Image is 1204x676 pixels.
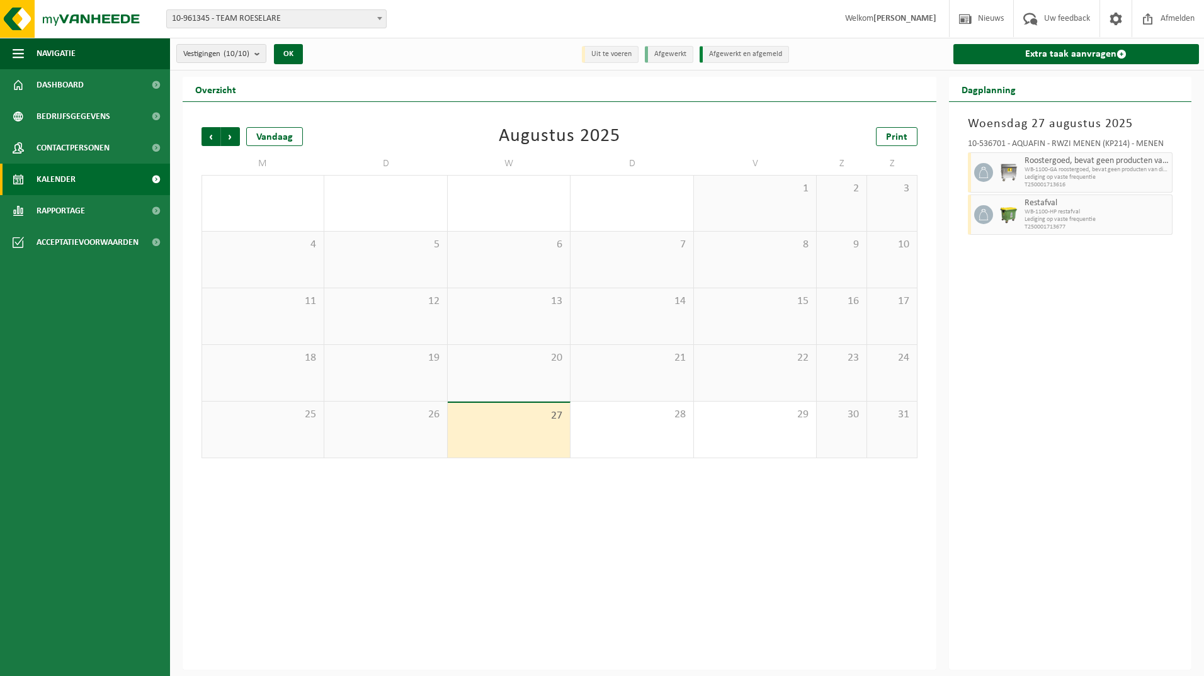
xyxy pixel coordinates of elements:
[208,238,317,252] span: 4
[873,295,911,308] span: 17
[700,408,810,422] span: 29
[1025,181,1169,189] span: T250001713616
[167,10,386,28] span: 10-961345 - TEAM ROESELARE
[224,50,249,58] count: (10/10)
[873,182,911,196] span: 3
[274,44,303,64] button: OK
[700,351,810,365] span: 22
[886,132,907,142] span: Print
[202,152,324,175] td: M
[1025,156,1169,166] span: Roostergoed, bevat geen producten van dierlijke oorsprong
[183,45,249,64] span: Vestigingen
[700,182,810,196] span: 1
[1025,166,1169,174] span: WB-1100-GA roostergoed, bevat geen producten van dierlijke o
[577,295,686,308] span: 14
[448,152,571,175] td: W
[454,409,564,423] span: 27
[208,295,317,308] span: 11
[208,408,317,422] span: 25
[823,238,860,252] span: 9
[645,46,693,63] li: Afgewerkt
[37,69,84,101] span: Dashboard
[949,77,1028,101] h2: Dagplanning
[823,295,860,308] span: 16
[873,238,911,252] span: 10
[37,38,76,69] span: Navigatie
[499,127,620,146] div: Augustus 2025
[968,115,1173,133] h3: Woensdag 27 augustus 2025
[700,46,789,63] li: Afgewerkt en afgemeld
[968,140,1173,152] div: 10-536701 - AQUAFIN - RWZI MENEN (KP214) - MENEN
[577,408,686,422] span: 28
[331,295,440,308] span: 12
[331,351,440,365] span: 19
[166,9,387,28] span: 10-961345 - TEAM ROESELARE
[823,182,860,196] span: 2
[37,227,139,258] span: Acceptatievoorwaarden
[873,408,911,422] span: 31
[37,101,110,132] span: Bedrijfsgegevens
[454,351,564,365] span: 20
[700,238,810,252] span: 8
[1025,198,1169,208] span: Restafval
[246,127,303,146] div: Vandaag
[37,164,76,195] span: Kalender
[823,351,860,365] span: 23
[331,238,440,252] span: 5
[1025,216,1169,223] span: Lediging op vaste frequentie
[953,44,1200,64] a: Extra taak aanvragen
[700,295,810,308] span: 15
[324,152,447,175] td: D
[37,195,85,227] span: Rapportage
[999,205,1018,224] img: WB-1100-HPE-GN-51
[1025,174,1169,181] span: Lediging op vaste frequentie
[221,127,240,146] span: Volgende
[208,351,317,365] span: 18
[577,351,686,365] span: 21
[817,152,867,175] td: Z
[1025,208,1169,216] span: WB-1100-HP restafval
[331,408,440,422] span: 26
[999,163,1018,182] img: WB-1100-GAL-GY-01
[823,408,860,422] span: 30
[37,132,110,164] span: Contactpersonen
[577,238,686,252] span: 7
[582,46,639,63] li: Uit te voeren
[1025,223,1169,231] span: T250001713677
[876,127,917,146] a: Print
[867,152,917,175] td: Z
[873,14,936,23] strong: [PERSON_NAME]
[202,127,220,146] span: Vorige
[694,152,817,175] td: V
[454,238,564,252] span: 6
[183,77,249,101] h2: Overzicht
[873,351,911,365] span: 24
[571,152,693,175] td: D
[176,44,266,63] button: Vestigingen(10/10)
[454,295,564,308] span: 13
